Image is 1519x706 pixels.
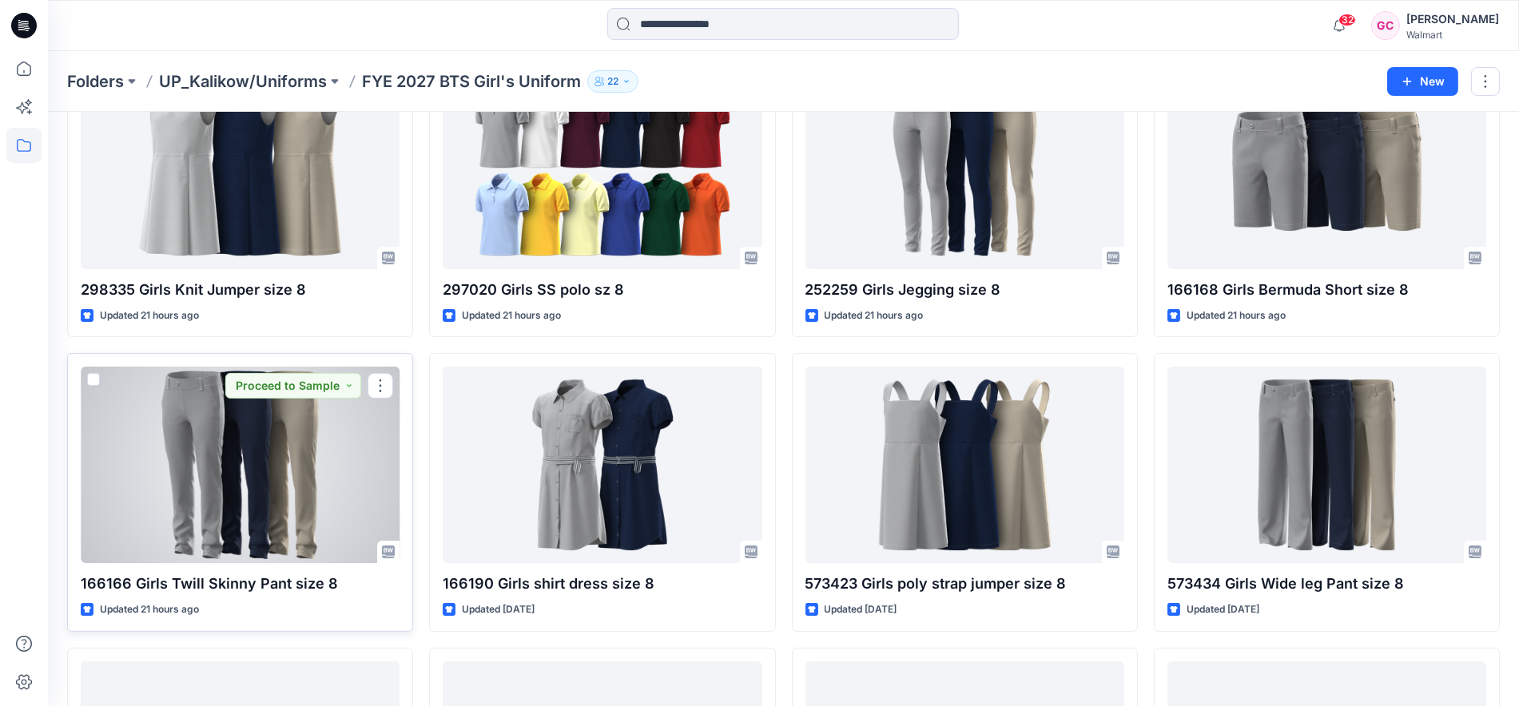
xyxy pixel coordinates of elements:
[1167,367,1486,563] a: 573434 Girls Wide leg Pant size 8
[1167,279,1486,301] p: 166168 Girls Bermuda Short size 8
[805,367,1124,563] a: 573423 Girls poly strap jumper size 8
[67,70,124,93] a: Folders
[1187,601,1259,618] p: Updated [DATE]
[81,73,400,269] a: 298335 Girls Knit Jumper size 8
[462,601,535,618] p: Updated [DATE]
[443,279,761,301] p: 297020 Girls SS polo sz 8
[805,279,1124,301] p: 252259 Girls Jegging size 8
[1167,73,1486,269] a: 166168 Girls Bermuda Short size 8
[159,70,327,93] a: UP_Kalikow/Uniforms
[81,279,400,301] p: 298335 Girls Knit Jumper size 8
[100,601,199,618] p: Updated 21 hours ago
[81,367,400,563] a: 166166 Girls Twill Skinny Pant size 8
[1167,573,1486,595] p: 573434 Girls Wide leg Pant size 8
[81,573,400,595] p: 166166 Girls Twill Skinny Pant size 8
[362,70,581,93] p: FYE 2027 BTS Girl's Uniform
[825,307,924,324] p: Updated 21 hours ago
[1387,67,1458,96] button: New
[805,573,1124,595] p: 573423 Girls poly strap jumper size 8
[443,573,761,595] p: 166190 Girls shirt dress size 8
[1187,307,1286,324] p: Updated 21 hours ago
[805,73,1124,269] a: 252259 Girls Jegging size 8
[1371,11,1400,40] div: GC
[462,307,561,324] p: Updated 21 hours ago
[607,73,618,90] p: 22
[587,70,638,93] button: 22
[100,307,199,324] p: Updated 21 hours ago
[1406,10,1499,29] div: [PERSON_NAME]
[443,367,761,563] a: 166190 Girls shirt dress size 8
[443,73,761,269] a: 297020 Girls SS polo sz 8
[825,601,897,618] p: Updated [DATE]
[1338,14,1356,26] span: 32
[1406,29,1499,41] div: Walmart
